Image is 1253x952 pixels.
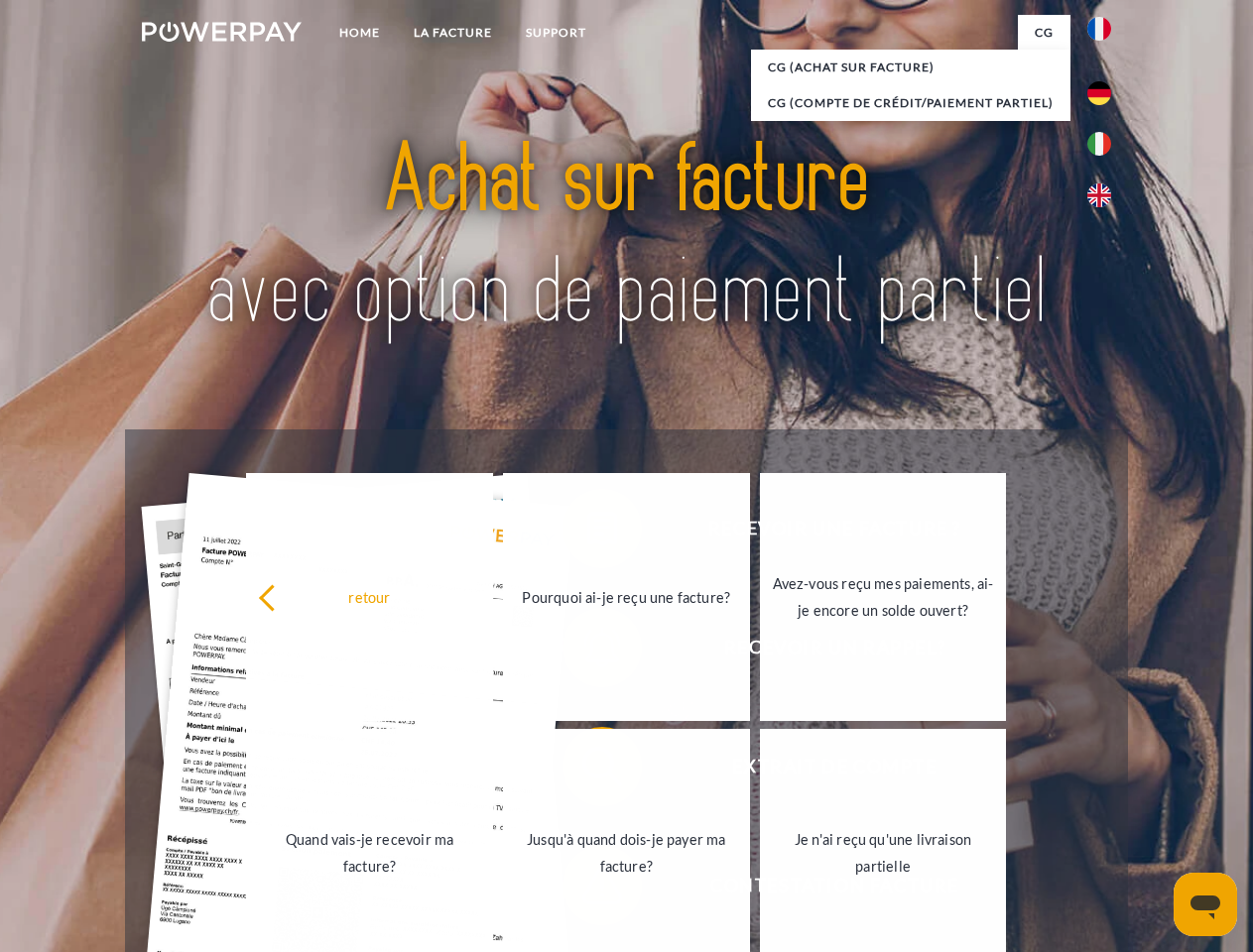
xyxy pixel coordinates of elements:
div: retour [258,583,481,610]
a: CG (Compte de crédit/paiement partiel) [751,85,1070,121]
a: Support [509,15,603,51]
a: CG [1018,15,1070,51]
div: Jusqu'à quand dois-je payer ma facture? [515,826,738,880]
img: logo-powerpay-white.svg [142,22,302,42]
img: de [1087,81,1111,105]
a: LA FACTURE [397,15,509,51]
a: CG (achat sur facture) [751,50,1070,85]
div: Je n'ai reçu qu'une livraison partielle [772,826,995,880]
div: Quand vais-je recevoir ma facture? [258,826,481,880]
img: en [1087,183,1111,207]
img: it [1087,132,1111,156]
div: Avez-vous reçu mes paiements, ai-je encore un solde ouvert? [772,570,995,624]
a: Avez-vous reçu mes paiements, ai-je encore un solde ouvert? [760,473,1007,721]
img: fr [1087,17,1111,41]
iframe: Bouton de lancement de la fenêtre de messagerie [1174,873,1237,936]
img: title-powerpay_fr.svg [189,95,1064,380]
a: Home [322,15,397,51]
div: Pourquoi ai-je reçu une facture? [515,583,738,610]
